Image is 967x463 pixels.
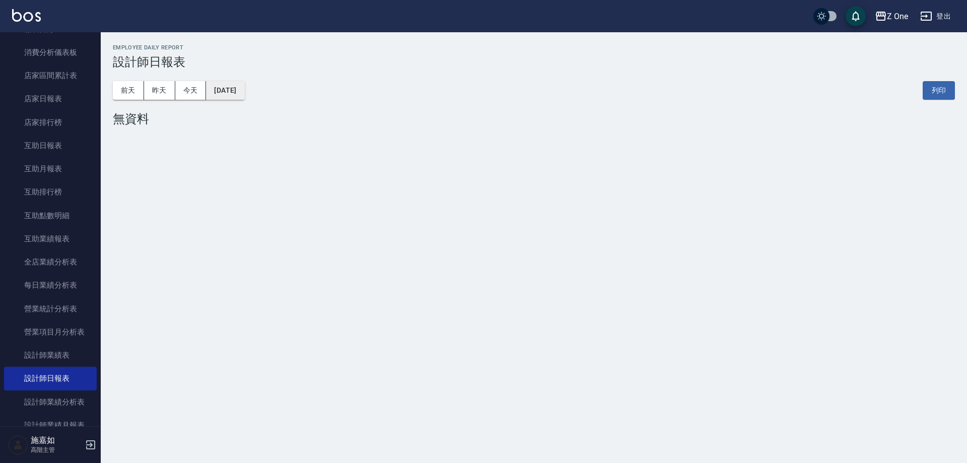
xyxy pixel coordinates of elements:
a: 店家日報表 [4,87,97,110]
a: 營業統計分析表 [4,297,97,320]
button: Z One [871,6,912,27]
a: 互助日報表 [4,134,97,157]
a: 互助月報表 [4,157,97,180]
a: 每日業績分析表 [4,274,97,297]
button: 列印 [923,81,955,100]
a: 設計師業績表 [4,344,97,367]
a: 互助業績報表 [4,227,97,250]
p: 高階主管 [31,445,82,454]
a: 設計師業績月報表 [4,414,97,437]
button: save [846,6,866,26]
button: 昨天 [144,81,175,100]
a: 互助排行榜 [4,180,97,204]
button: 登出 [916,7,955,26]
a: 消費分析儀表板 [4,41,97,64]
div: 無資料 [113,112,955,126]
a: 店家排行榜 [4,111,97,134]
h2: Employee Daily Report [113,44,955,51]
button: [DATE] [206,81,244,100]
a: 設計師日報表 [4,367,97,390]
img: Person [8,435,28,455]
a: 設計師業績分析表 [4,390,97,414]
a: 互助點數明細 [4,204,97,227]
div: Z One [887,10,908,23]
a: 營業項目月分析表 [4,320,97,344]
a: 店家區間累計表 [4,64,97,87]
a: 全店業績分析表 [4,250,97,274]
h3: 設計師日報表 [113,55,955,69]
button: 前天 [113,81,144,100]
h5: 施嘉如 [31,435,82,445]
button: 今天 [175,81,206,100]
img: Logo [12,9,41,22]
